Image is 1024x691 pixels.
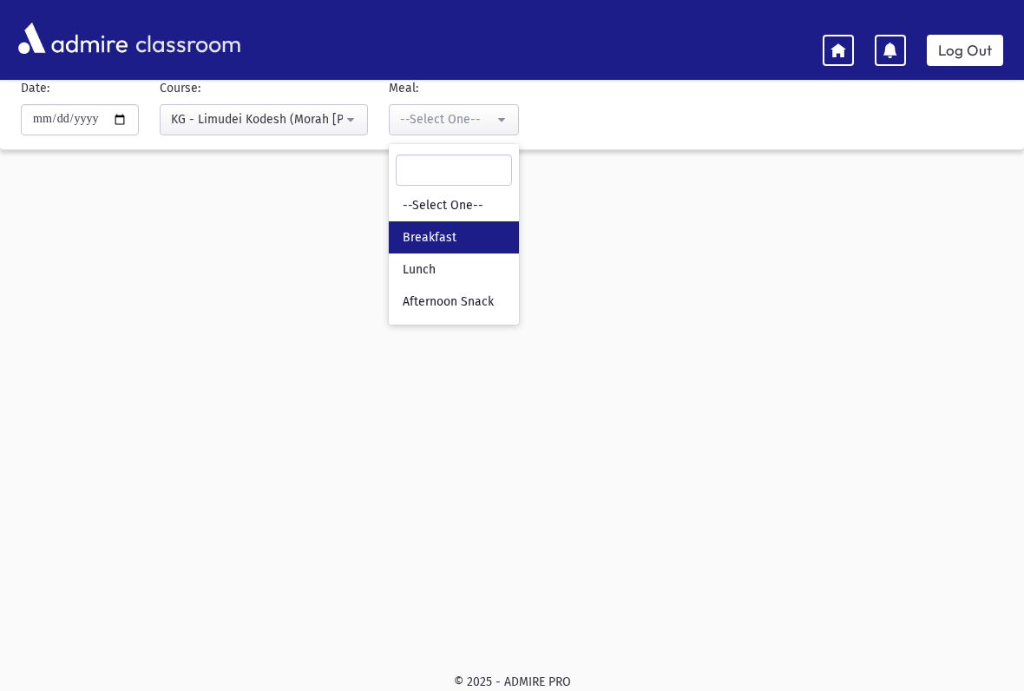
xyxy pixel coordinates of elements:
label: Date: [21,79,49,97]
span: Lunch [403,261,436,279]
span: classroom [132,16,241,62]
label: Course: [160,79,200,97]
input: Search [396,155,512,186]
label: Meal: [389,79,418,97]
button: --Select One-- [389,104,519,135]
span: --Select One-- [403,197,483,214]
div: © 2025 - ADMIRE PRO [28,673,996,691]
div: KG - Limudei Kodesh (Morah [PERSON_NAME]) [171,110,343,128]
div: --Select One-- [400,110,494,128]
span: Afternoon Snack [403,293,494,311]
span: Breakfast [403,229,456,247]
a: Log Out [927,35,1003,66]
button: KG - Limudei Kodesh (Morah Leah Greenfield) [160,104,368,135]
img: AdmirePro [14,18,132,58]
